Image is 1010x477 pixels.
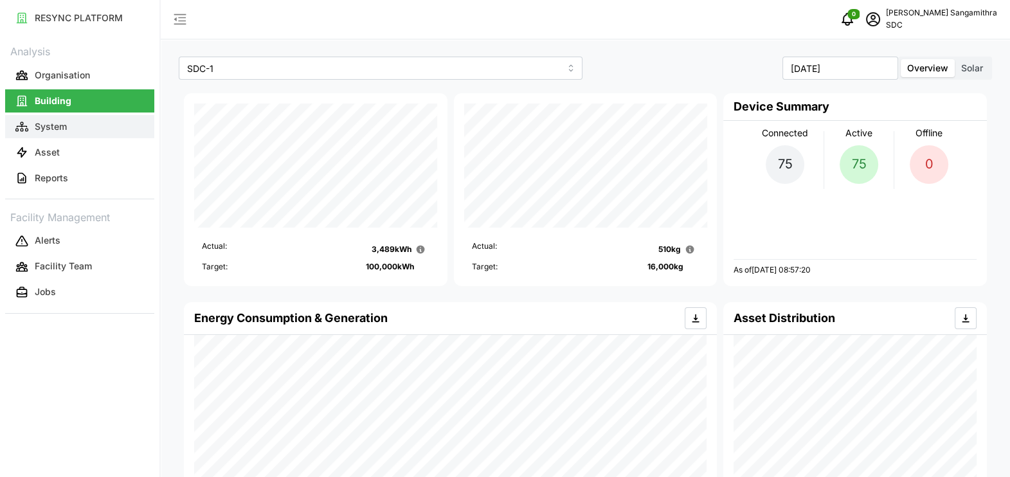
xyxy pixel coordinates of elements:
button: Reports [5,166,154,190]
p: Connected [762,126,808,140]
a: Jobs [5,280,154,305]
p: Organisation [35,69,90,82]
button: Organisation [5,64,154,87]
a: Asset [5,139,154,165]
p: Actual: [202,240,227,258]
p: 16,000 kg [647,261,683,273]
button: Building [5,89,154,113]
p: Asset [35,146,60,159]
span: Overview [907,62,948,73]
p: 75 [852,154,867,174]
span: Solar [961,62,983,73]
p: Target: [202,261,228,273]
p: Offline [915,126,942,140]
p: RESYNC PLATFORM [35,12,123,24]
p: 3,489 kWh [372,244,411,256]
p: Actual: [472,240,497,258]
button: System [5,115,154,138]
a: Reports [5,165,154,191]
p: Active [845,126,872,140]
p: 100,000 kWh [366,261,414,273]
p: Reports [35,172,68,184]
p: Alerts [35,234,60,247]
button: Facility Team [5,255,154,278]
span: 0 [852,10,856,19]
button: RESYNC PLATFORM [5,6,154,30]
a: Alerts [5,228,154,254]
input: Select Month [782,57,898,80]
h4: Asset Distribution [734,310,835,327]
button: schedule [860,6,886,32]
p: System [35,120,67,133]
a: RESYNC PLATFORM [5,5,154,31]
p: Jobs [35,285,56,298]
p: As of [DATE] 08:57:20 [734,265,811,276]
p: 510 kg [658,244,681,256]
a: Organisation [5,62,154,88]
p: Target: [472,261,498,273]
p: Building [35,94,71,107]
button: Jobs [5,281,154,304]
a: Building [5,88,154,114]
a: Facility Team [5,254,154,280]
button: Asset [5,141,154,164]
button: notifications [834,6,860,32]
p: Facility Team [35,260,92,273]
p: [PERSON_NAME] Sangamithra [886,7,997,19]
p: Analysis [5,41,154,60]
button: Alerts [5,230,154,253]
p: 0 [925,154,933,174]
p: Facility Management [5,207,154,226]
p: SDC [886,19,997,32]
p: 75 [778,154,793,174]
h4: Energy Consumption & Generation [194,310,388,327]
h4: Device Summary [734,98,829,115]
a: System [5,114,154,139]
